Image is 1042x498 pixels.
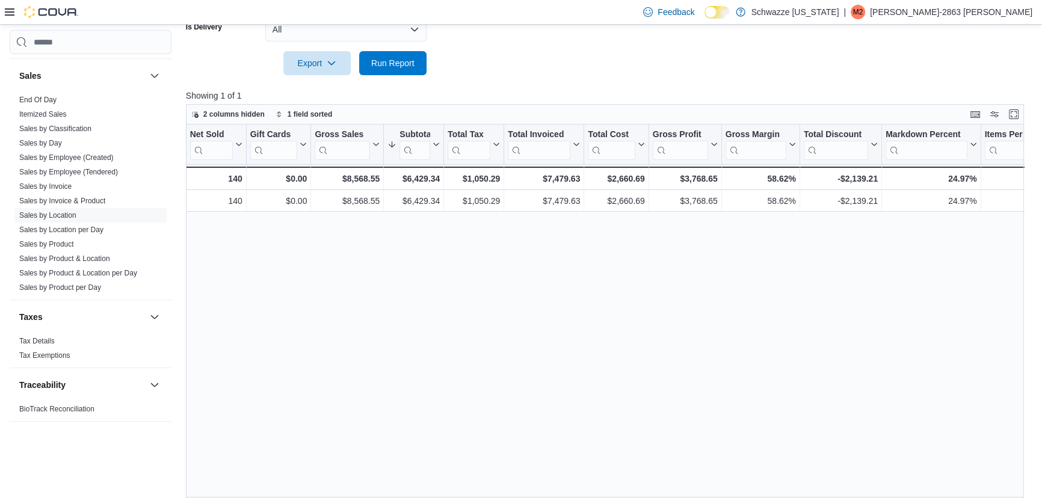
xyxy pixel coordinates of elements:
[190,129,232,160] div: Net Sold
[987,107,1002,121] button: Display options
[315,129,370,141] div: Gross Sales
[19,95,57,105] span: End Of Day
[843,5,846,19] p: |
[804,194,878,209] div: -$2,139.21
[250,171,307,186] div: $0.00
[315,194,380,209] div: $8,568.55
[653,129,718,160] button: Gross Profit
[448,129,490,160] div: Total Tax
[588,171,644,186] div: $2,660.69
[24,6,78,18] img: Cova
[190,171,242,186] div: 140
[704,6,730,19] input: Dark Mode
[19,404,94,414] span: BioTrack Reconciliation
[10,334,171,367] div: Taxes
[315,171,380,186] div: $8,568.55
[19,70,145,82] button: Sales
[804,171,878,186] div: -$2,139.21
[19,239,74,249] span: Sales by Product
[448,194,500,209] div: $1,050.29
[271,107,338,121] button: 1 field sorted
[588,129,635,160] div: Total Cost
[387,171,440,186] div: $6,429.34
[19,109,67,119] span: Itemized Sales
[186,22,222,32] label: Is Delivery
[658,6,694,18] span: Feedback
[653,171,718,186] div: $3,768.65
[19,110,67,118] a: Itemized Sales
[190,129,242,160] button: Net Sold
[653,129,708,160] div: Gross Profit
[19,351,70,360] a: Tax Exemptions
[19,124,91,133] a: Sales by Classification
[187,107,270,121] button: 2 columns hidden
[10,93,171,300] div: Sales
[19,268,137,278] span: Sales by Product & Location per Day
[886,129,967,160] div: Markdown Percent
[804,129,878,160] button: Total Discount
[371,57,415,69] span: Run Report
[19,124,91,134] span: Sales by Classification
[203,109,265,119] span: 2 columns hidden
[19,337,55,345] a: Tax Details
[19,168,118,176] a: Sales by Employee (Tendered)
[508,129,580,160] button: Total Invoiced
[190,129,232,141] div: Net Sold
[387,194,440,209] div: $6,429.34
[19,211,76,220] span: Sales by Location
[265,17,427,41] button: All
[19,283,101,292] a: Sales by Product per Day
[19,182,72,191] a: Sales by Invoice
[19,226,103,234] a: Sales by Location per Day
[725,129,786,160] div: Gross Margin
[19,379,145,391] button: Traceability
[968,107,982,121] button: Keyboard shortcuts
[250,129,307,160] button: Gift Cards
[19,196,105,206] span: Sales by Invoice & Product
[851,5,865,19] div: Matthew-2863 Turner
[250,129,297,141] div: Gift Cards
[886,171,976,186] div: 24.97%
[399,129,430,160] div: Subtotal
[19,167,118,177] span: Sales by Employee (Tendered)
[653,129,708,141] div: Gross Profit
[19,70,42,82] h3: Sales
[315,129,380,160] button: Gross Sales
[804,129,868,160] div: Total Discount
[19,211,76,220] a: Sales by Location
[19,153,114,162] a: Sales by Employee (Created)
[291,51,344,75] span: Export
[190,194,242,209] div: 140
[653,194,718,209] div: $3,768.65
[19,139,62,147] a: Sales by Day
[250,129,297,160] div: Gift Card Sales
[359,51,427,75] button: Run Report
[725,129,795,160] button: Gross Margin
[725,171,795,186] div: 58.62%
[870,5,1032,19] p: [PERSON_NAME]-2863 [PERSON_NAME]
[886,194,976,209] div: 24.97%
[886,129,967,141] div: Markdown Percent
[508,129,570,141] div: Total Invoiced
[19,197,105,205] a: Sales by Invoice & Product
[399,129,430,141] div: Subtotal
[147,69,162,83] button: Sales
[588,129,635,141] div: Total Cost
[250,194,307,209] div: $0.00
[448,171,500,186] div: $1,050.29
[19,225,103,235] span: Sales by Location per Day
[886,129,976,160] button: Markdown Percent
[283,51,351,75] button: Export
[147,378,162,392] button: Traceability
[19,405,94,413] a: BioTrack Reconciliation
[19,336,55,346] span: Tax Details
[508,129,570,160] div: Total Invoiced
[448,129,490,141] div: Total Tax
[1007,107,1021,121] button: Enter fullscreen
[19,96,57,104] a: End Of Day
[315,129,370,160] div: Gross Sales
